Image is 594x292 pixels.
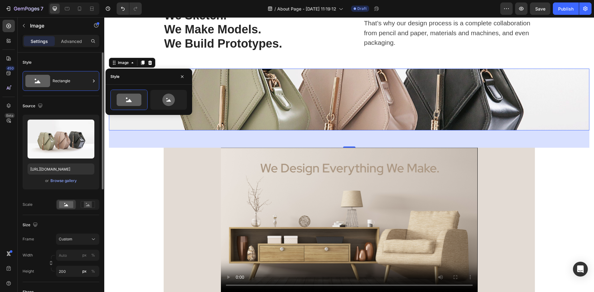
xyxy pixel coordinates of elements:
[23,202,32,207] div: Scale
[110,74,119,79] div: Style
[117,130,373,275] video: Video
[530,2,550,15] button: Save
[553,2,579,15] button: Publish
[59,236,72,242] span: Custom
[5,51,485,113] img: image_demo.jpg
[23,60,32,65] div: Style
[56,250,99,261] input: px%
[2,2,46,15] button: 7
[30,22,83,29] p: Image
[23,252,33,258] label: Width
[89,268,97,275] button: px
[82,269,87,274] div: px
[23,236,34,242] label: Frame
[61,38,82,44] p: Advanced
[23,102,44,110] div: Source
[573,262,588,277] div: Open Intercom Messenger
[5,113,15,118] div: Beta
[117,2,142,15] div: Undo/Redo
[558,6,574,12] div: Publish
[6,66,15,71] div: 450
[53,74,90,88] div: Rectangle
[91,252,95,258] div: %
[89,252,97,259] button: px
[82,252,87,258] div: px
[274,6,276,12] span: /
[357,6,367,11] span: Draft
[28,120,94,159] img: preview-image
[28,163,94,175] input: https://example.com/image.jpg
[277,6,336,12] span: About Page - [DATE] 11:19:12
[535,6,545,11] span: Save
[23,269,34,274] label: Height
[41,5,43,12] p: 7
[31,38,48,44] p: Settings
[81,268,88,275] button: %
[56,234,99,245] button: Custom
[56,266,99,277] input: px%
[91,269,95,274] div: %
[104,17,594,292] iframe: Design area
[81,252,88,259] button: %
[12,43,26,48] div: Image
[45,177,49,184] span: or
[23,221,39,229] div: Size
[50,178,77,184] button: Browse gallery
